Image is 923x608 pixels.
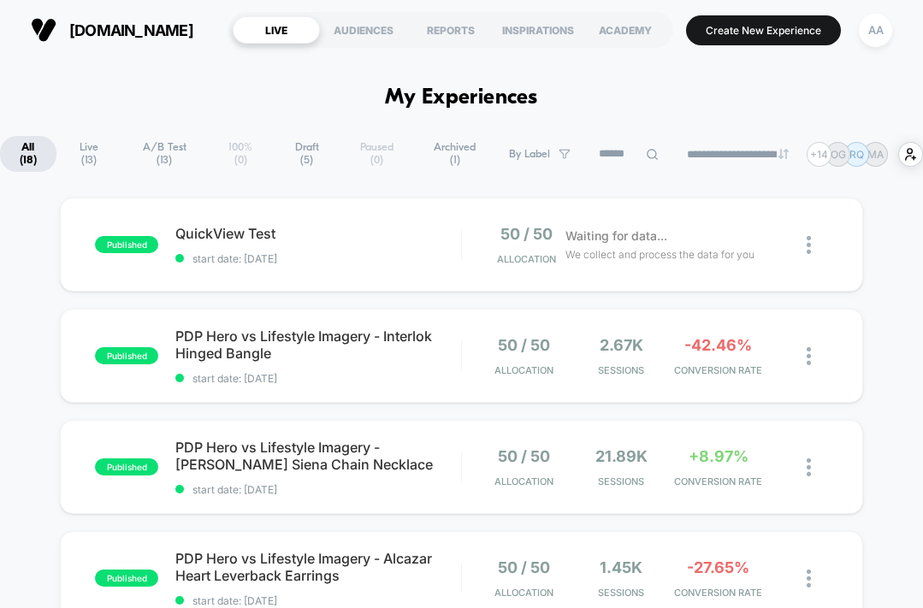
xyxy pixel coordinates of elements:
[59,136,120,172] span: Live ( 13 )
[849,148,864,161] p: RQ
[498,447,550,465] span: 50 / 50
[175,483,461,496] span: start date: [DATE]
[95,347,158,364] span: published
[807,142,831,167] div: + 14
[577,475,666,487] span: Sessions
[497,253,556,265] span: Allocation
[674,475,763,487] span: CONVERSION RATE
[582,16,669,44] div: ACADEMY
[95,236,158,253] span: published
[565,227,667,245] span: Waiting for data...
[509,148,550,161] span: By Label
[416,136,494,172] span: Archived ( 1 )
[385,86,538,110] h1: My Experiences
[26,16,198,44] button: [DOMAIN_NAME]
[859,14,892,47] div: AA
[175,252,461,265] span: start date: [DATE]
[600,558,642,576] span: 1.45k
[175,372,461,385] span: start date: [DATE]
[407,16,494,44] div: REPORTS
[807,458,811,476] img: close
[686,15,841,45] button: Create New Experience
[577,364,666,376] span: Sessions
[69,21,193,39] span: [DOMAIN_NAME]
[807,236,811,254] img: close
[577,587,666,599] span: Sessions
[494,475,553,487] span: Allocation
[807,570,811,587] img: close
[831,148,846,161] p: OG
[233,16,320,44] div: LIVE
[175,328,461,362] span: PDP Hero vs Lifestyle Imagery - Interlok Hinged Bangle
[867,148,884,161] p: MA
[778,149,789,159] img: end
[95,570,158,587] span: published
[122,136,206,172] span: A/B Test ( 13 )
[175,225,461,242] span: QuickView Test
[95,458,158,475] span: published
[31,17,56,43] img: Visually logo
[600,336,643,354] span: 2.67k
[494,16,582,44] div: INSPIRATIONS
[595,447,648,465] span: 21.89k
[565,246,754,263] span: We collect and process the data for you
[674,364,763,376] span: CONVERSION RATE
[494,364,553,376] span: Allocation
[500,225,553,243] span: 50 / 50
[320,16,407,44] div: AUDIENCES
[689,447,748,465] span: +8.97%
[175,439,461,473] span: PDP Hero vs Lifestyle Imagery - [PERSON_NAME] Siena Chain Necklace
[175,550,461,584] span: PDP Hero vs Lifestyle Imagery - Alcazar Heart Leverback Earrings
[498,558,550,576] span: 50 / 50
[674,587,763,599] span: CONVERSION RATE
[275,136,339,172] span: Draft ( 5 )
[175,594,461,607] span: start date: [DATE]
[807,347,811,365] img: close
[684,336,752,354] span: -42.46%
[854,13,897,48] button: AA
[498,336,550,354] span: 50 / 50
[687,558,749,576] span: -27.65%
[494,587,553,599] span: Allocation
